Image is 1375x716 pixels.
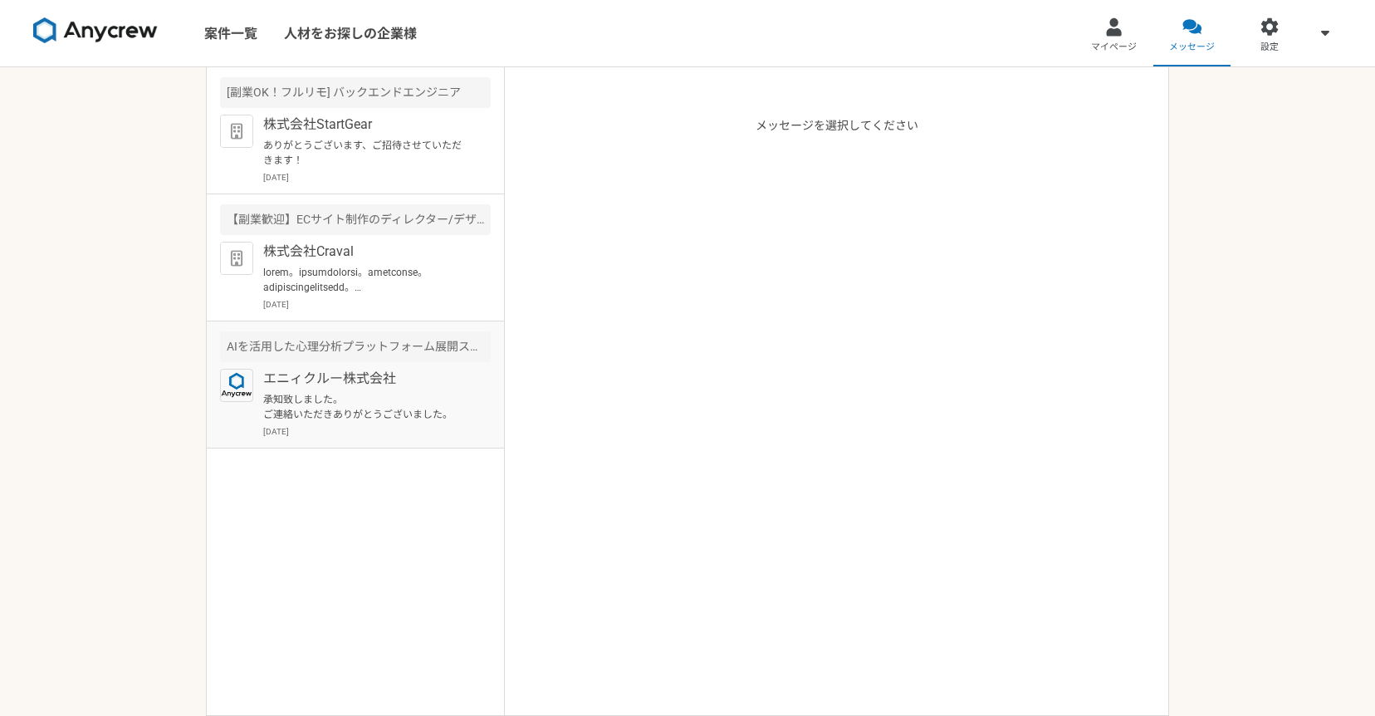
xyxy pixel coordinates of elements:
p: エニィクルー株式会社 [263,369,468,389]
span: 設定 [1260,41,1279,54]
p: [DATE] [263,425,491,438]
img: logo_text_blue_01.png [220,369,253,402]
p: [DATE] [263,298,491,311]
p: 株式会社Craval [263,242,468,262]
img: default_org_logo-42cde973f59100197ec2c8e796e4974ac8490bb5b08a0eb061ff975e4574aa76.png [220,242,253,275]
p: 承知致しました。 ご連絡いただきありがとうございました。 [263,392,468,422]
img: default_org_logo-42cde973f59100197ec2c8e796e4974ac8490bb5b08a0eb061ff975e4574aa76.png [220,115,253,148]
img: 8DqYSo04kwAAAAASUVORK5CYII= [33,17,158,44]
p: lorem。ipsumdolorsi。ametconse。 adipiscingelitsedd。 【ei0】tempor（in、utlab）et ■ dolo ma: ALIquaenimad... [263,265,468,295]
div: [副業OK！フルリモ] バックエンドエンジニア [220,77,491,108]
p: ありがとうございます、ご招待させていただきます！ [263,138,468,168]
span: マイページ [1091,41,1137,54]
div: 【副業歓迎】ECサイト制作のディレクター/デザイナー/コーダーを募集 [220,204,491,235]
p: [DATE] [263,171,491,184]
p: メッセージを選択してください [756,117,918,715]
span: メッセージ [1169,41,1215,54]
div: AIを活用した心理分析プラットフォーム展開スタートアップ バックエンドエンジニア [220,331,491,362]
p: 株式会社StartGear [263,115,468,135]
